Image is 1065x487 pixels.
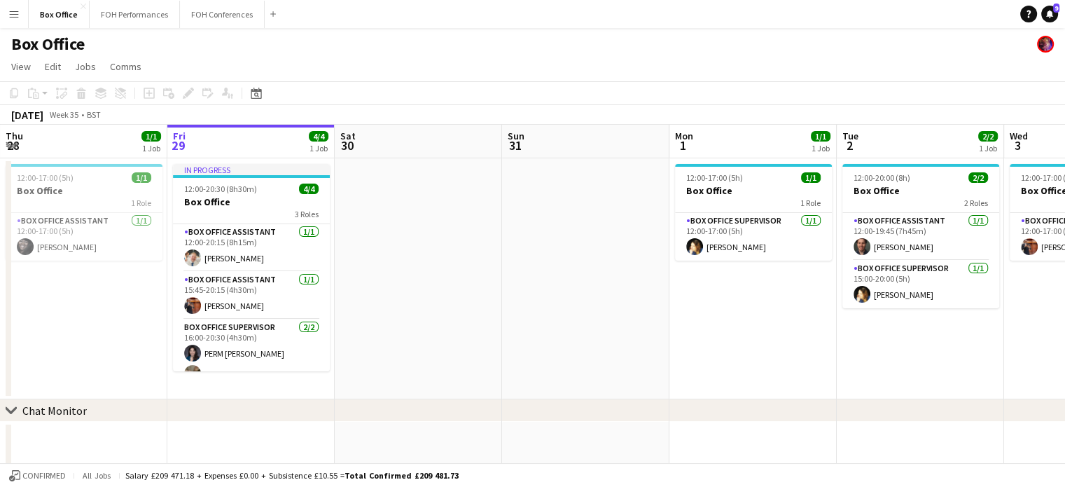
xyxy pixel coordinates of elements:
button: FOH Conferences [180,1,265,28]
h1: Box Office [11,34,85,55]
span: 1/1 [132,172,151,183]
span: 1/1 [141,131,161,142]
span: Thu [6,130,23,142]
app-job-card: 12:00-20:00 (8h)2/2Box Office2 RolesBox Office Assistant1/112:00-19:45 (7h45m)[PERSON_NAME]Box Of... [842,164,999,308]
span: Fri [173,130,186,142]
a: Comms [104,57,147,76]
div: 1 Job [142,143,160,153]
h3: Box Office [6,184,162,197]
span: 2 [840,137,858,153]
span: 30 [338,137,356,153]
span: 29 [171,137,186,153]
div: Chat Monitor [22,404,87,418]
span: Total Confirmed £209 481.73 [344,470,459,481]
span: 12:00-20:30 (8h30m) [184,184,257,194]
span: 2 Roles [964,198,988,208]
span: 31 [506,137,524,153]
span: Mon [675,130,693,142]
a: View [6,57,36,76]
span: View [11,60,31,73]
app-job-card: In progress12:00-20:30 (8h30m)4/4Box Office3 RolesBox Office Assistant1/112:00-20:15 (8h15m)[PERS... [173,164,330,371]
app-card-role: Box Office Assistant1/115:45-20:15 (4h30m)[PERSON_NAME] [173,272,330,320]
span: 1 Role [800,198,821,208]
h3: Box Office [842,184,999,197]
app-card-role: Box Office Assistant1/112:00-17:00 (5h)[PERSON_NAME] [6,213,162,261]
span: 1 [673,137,693,153]
button: Confirmed [7,468,68,483]
span: 3 Roles [295,209,319,219]
span: 12:00-20:00 (8h) [854,172,910,183]
span: 3 [1008,137,1028,153]
app-job-card: 12:00-17:00 (5h)1/1Box Office1 RoleBox Office Supervisor1/112:00-17:00 (5h)[PERSON_NAME] [675,164,832,261]
span: Wed [1010,130,1028,142]
span: 4/4 [299,184,319,194]
app-job-card: 12:00-17:00 (5h)1/1Box Office1 RoleBox Office Assistant1/112:00-17:00 (5h)[PERSON_NAME] [6,164,162,261]
a: 9 [1041,6,1058,22]
div: 1 Job [979,143,997,153]
button: Box Office [29,1,90,28]
a: Edit [39,57,67,76]
span: All jobs [80,470,113,481]
div: 1 Job [812,143,830,153]
span: 1/1 [801,172,821,183]
span: 12:00-17:00 (5h) [17,172,74,183]
app-card-role: Box Office Supervisor2/216:00-20:30 (4h30m)PERM [PERSON_NAME]PERM [PERSON_NAME] [173,320,330,387]
span: 9 [1053,4,1059,13]
a: Jobs [69,57,102,76]
div: In progress [173,164,330,175]
h3: Box Office [675,184,832,197]
span: Sat [340,130,356,142]
div: 1 Job [309,143,328,153]
button: FOH Performances [90,1,180,28]
app-user-avatar: Frazer Mclean [1037,36,1054,53]
span: 28 [4,137,23,153]
span: 12:00-17:00 (5h) [686,172,743,183]
app-card-role: Box Office Supervisor1/112:00-17:00 (5h)[PERSON_NAME] [675,213,832,261]
span: 1 Role [131,198,151,208]
span: 4/4 [309,131,328,142]
div: BST [87,109,101,120]
app-card-role: Box Office Assistant1/112:00-19:45 (7h45m)[PERSON_NAME] [842,213,999,261]
span: Week 35 [46,109,81,120]
span: 2/2 [968,172,988,183]
span: 2/2 [978,131,998,142]
h3: Box Office [173,196,330,208]
span: Jobs [75,60,96,73]
span: Comms [110,60,141,73]
span: Tue [842,130,858,142]
div: [DATE] [11,108,43,122]
app-card-role: Box Office Supervisor1/115:00-20:00 (5h)[PERSON_NAME] [842,261,999,308]
app-card-role: Box Office Assistant1/112:00-20:15 (8h15m)[PERSON_NAME] [173,224,330,272]
span: Confirmed [22,471,66,481]
div: Salary £209 471.18 + Expenses £0.00 + Subsistence £10.55 = [125,470,459,481]
span: 1/1 [811,131,830,142]
span: Edit [45,60,61,73]
span: Sun [508,130,524,142]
